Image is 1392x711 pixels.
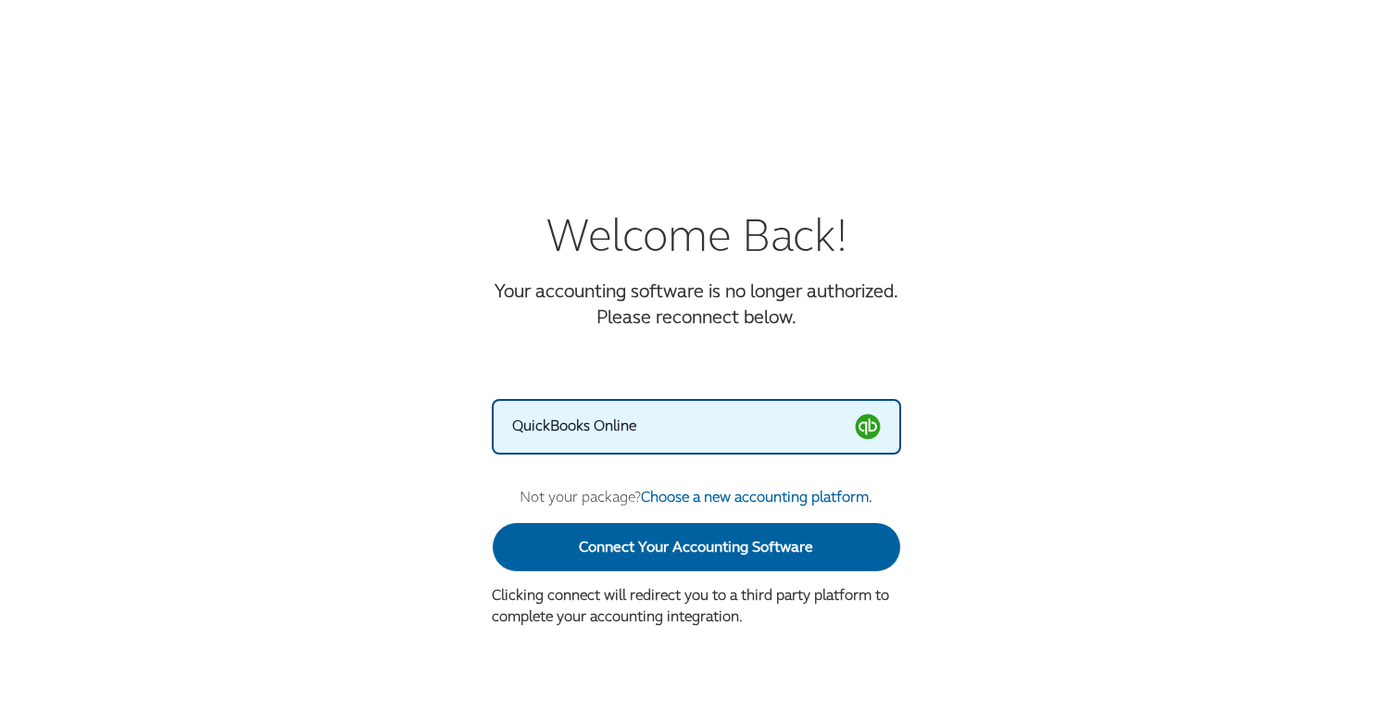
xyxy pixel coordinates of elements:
a: Choose a new accounting platform. [641,491,872,505]
span: Not your package? [520,491,641,505]
img: logo [604,93,789,182]
button: Connect Your Accounting Software [492,522,901,572]
h1: Welcome Back! [546,208,847,270]
strong: QuickBooks Online [512,419,636,434]
img: quickbooks-online [855,414,881,440]
strong: Clicking connect will redirect you to a third party platform to complete your accounting integrat... [492,589,889,624]
h2: Your accounting software is no longer authorized. Please reconnect below. [492,280,901,331]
